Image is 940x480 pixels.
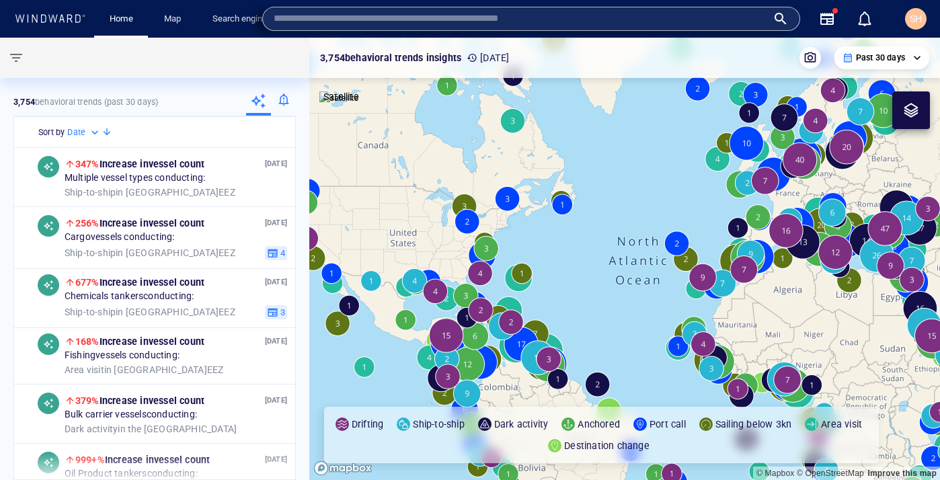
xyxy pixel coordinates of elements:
[75,218,204,229] span: Increase in vessel count
[843,52,921,64] div: Past 30 days
[75,395,100,406] span: 379%
[207,7,272,31] a: Search engine
[65,364,104,374] span: Area visit
[494,416,549,432] p: Dark activity
[821,416,862,432] p: Area visit
[67,126,102,139] div: Date
[65,172,206,184] span: Multiple vessel types conducting:
[278,306,285,318] span: 3
[883,419,930,470] iframe: Chat
[319,91,359,105] img: satellite
[413,416,464,432] p: Ship-to-ship
[857,11,873,27] div: Notification center
[153,7,196,31] button: Map
[902,5,929,32] button: SH
[856,52,905,64] p: Past 30 days
[65,306,235,318] span: in [GEOGRAPHIC_DATA] EEZ
[65,350,180,362] span: Fishing vessels conducting:
[65,306,116,317] span: Ship-to-ship
[265,216,287,229] p: [DATE]
[75,336,204,347] span: Increase in vessel count
[75,277,204,288] span: Increase in vessel count
[265,305,287,319] button: 3
[65,247,116,257] span: Ship-to-ship
[265,157,287,170] p: [DATE]
[578,416,620,432] p: Anchored
[65,186,235,198] span: in [GEOGRAPHIC_DATA] EEZ
[75,277,100,288] span: 677%
[100,7,143,31] button: Home
[75,159,204,169] span: Increase in vessel count
[320,50,461,66] p: 3,754 behavioral trends insights
[756,469,794,478] a: Mapbox
[265,394,287,407] p: [DATE]
[564,438,650,454] p: Destination change
[265,245,287,260] button: 4
[715,416,791,432] p: Sailing below 3kn
[650,416,686,432] p: Port call
[323,89,359,105] p: Satellite
[867,469,937,478] a: Map feedback
[38,126,65,139] h6: Sort by
[65,290,194,303] span: Chemicals tankers conducting:
[65,409,197,421] span: Bulk carrier vessels conducting:
[67,126,85,139] h6: Date
[797,469,864,478] a: OpenStreetMap
[75,395,204,406] span: Increase in vessel count
[313,461,373,476] a: Mapbox logo
[467,50,509,66] p: [DATE]
[13,97,35,107] strong: 3,754
[65,186,116,197] span: Ship-to-ship
[65,423,118,434] span: Dark activity
[309,38,940,480] canvas: Map
[278,247,285,259] span: 4
[159,7,191,31] a: Map
[65,364,224,376] span: in [GEOGRAPHIC_DATA] EEZ
[265,276,287,288] p: [DATE]
[75,159,100,169] span: 347%
[910,13,922,24] span: SH
[75,336,100,347] span: 168%
[104,7,139,31] a: Home
[65,423,237,435] span: in the [GEOGRAPHIC_DATA]
[265,335,287,348] p: [DATE]
[352,416,384,432] p: Drifting
[75,218,100,229] span: 256%
[65,231,175,243] span: Cargo vessels conducting:
[65,247,235,259] span: in [GEOGRAPHIC_DATA] EEZ
[13,96,158,108] p: behavioral trends (Past 30 days)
